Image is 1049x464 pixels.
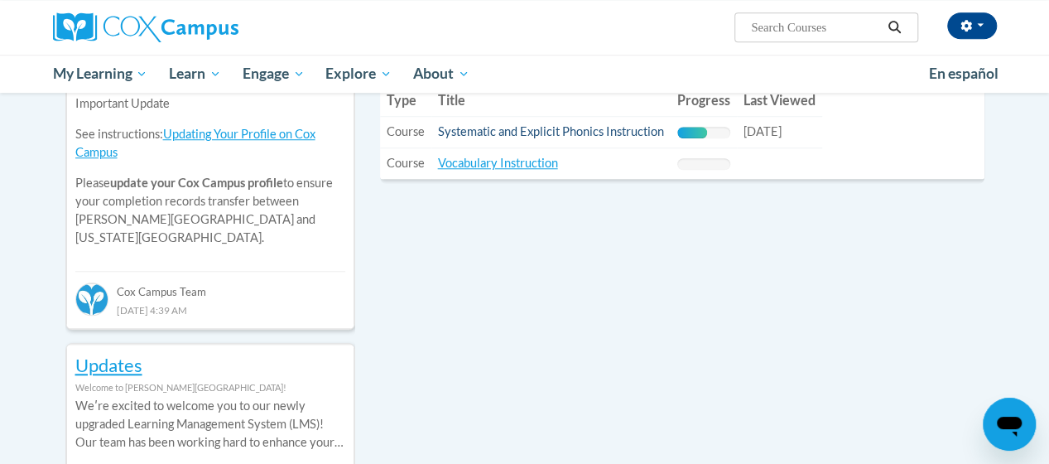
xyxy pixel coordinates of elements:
[882,17,907,37] button: Search
[438,124,664,138] a: Systematic and Explicit Phonics Instruction
[947,12,997,39] button: Account Settings
[42,55,159,93] a: My Learning
[75,283,108,316] img: Cox Campus Team
[75,76,345,113] p: [US_STATE] Literacy Academy Integration Important Update
[413,64,469,84] span: About
[402,55,480,93] a: About
[918,56,1009,91] a: En español
[431,84,671,117] th: Title
[75,301,345,319] div: [DATE] 4:39 AM
[737,84,822,117] th: Last Viewed
[110,176,283,190] b: update your Cox Campus profile
[75,379,345,397] div: Welcome to [PERSON_NAME][GEOGRAPHIC_DATA]!
[52,64,147,84] span: My Learning
[387,124,425,138] span: Course
[983,398,1036,451] iframe: Button to launch messaging window
[169,64,221,84] span: Learn
[929,65,998,82] span: En español
[671,84,737,117] th: Progress
[743,124,782,138] span: [DATE]
[75,125,345,162] p: See instructions:
[677,127,707,138] div: Progress, %
[232,55,315,93] a: Engage
[749,17,882,37] input: Search Courses
[158,55,232,93] a: Learn
[387,156,425,170] span: Course
[325,64,392,84] span: Explore
[438,156,558,170] a: Vocabulary Instruction
[75,354,142,376] a: Updates
[75,65,345,259] div: Please to ensure your completion records transfer between [PERSON_NAME][GEOGRAPHIC_DATA] and [US_...
[41,55,1009,93] div: Main menu
[53,12,238,42] img: Cox Campus
[75,397,345,452] p: Weʹre excited to welcome you to our newly upgraded Learning Management System (LMS)! Our team has...
[380,84,431,117] th: Type
[75,127,315,159] a: Updating Your Profile on Cox Campus
[53,12,351,42] a: Cox Campus
[75,271,345,301] div: Cox Campus Team
[315,55,402,93] a: Explore
[243,64,305,84] span: Engage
